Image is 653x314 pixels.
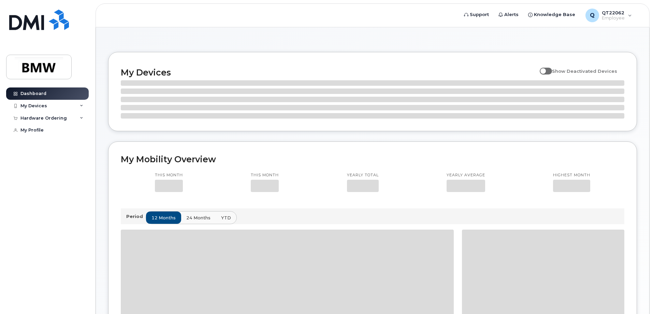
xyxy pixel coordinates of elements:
span: 24 months [186,215,211,221]
span: YTD [221,215,231,221]
p: This month [251,173,279,178]
h2: My Mobility Overview [121,154,624,164]
p: Period [126,213,146,220]
h2: My Devices [121,67,536,78]
p: Yearly average [447,173,485,178]
span: Show Deactivated Devices [552,68,617,74]
p: Highest month [553,173,590,178]
p: This month [155,173,183,178]
p: Yearly total [347,173,379,178]
input: Show Deactivated Devices [540,65,545,70]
